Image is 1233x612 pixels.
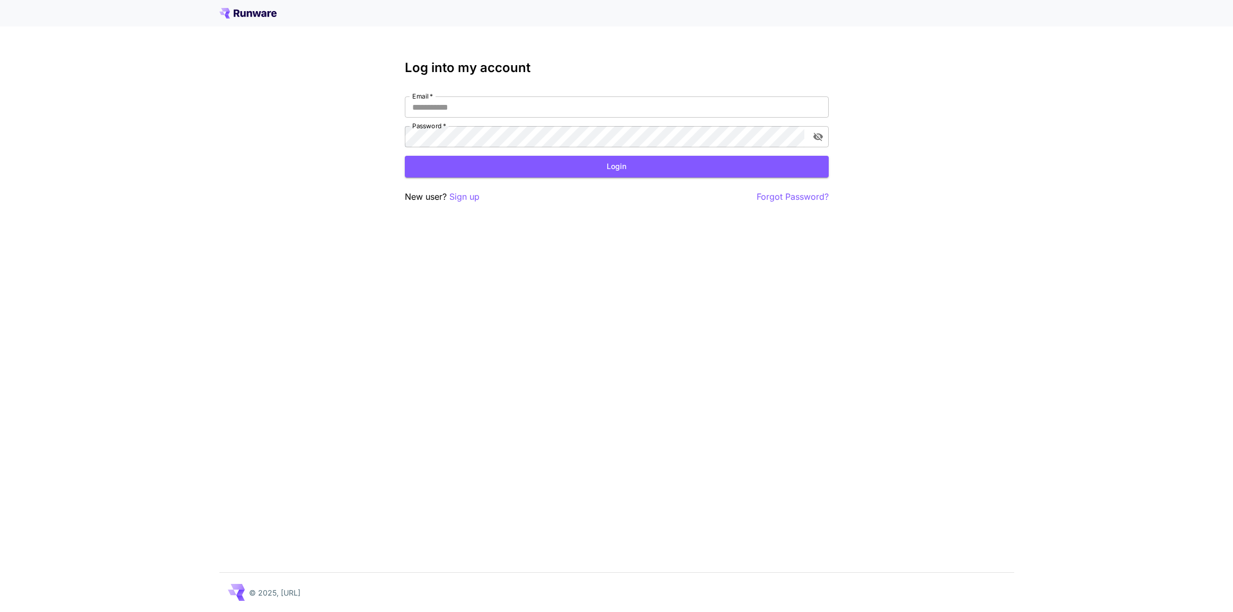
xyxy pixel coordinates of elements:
[809,127,828,146] button: toggle password visibility
[449,190,480,203] button: Sign up
[757,190,829,203] button: Forgot Password?
[405,156,829,178] button: Login
[249,587,300,598] p: © 2025, [URL]
[412,121,446,130] label: Password
[405,190,480,203] p: New user?
[405,60,829,75] h3: Log into my account
[412,92,433,101] label: Email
